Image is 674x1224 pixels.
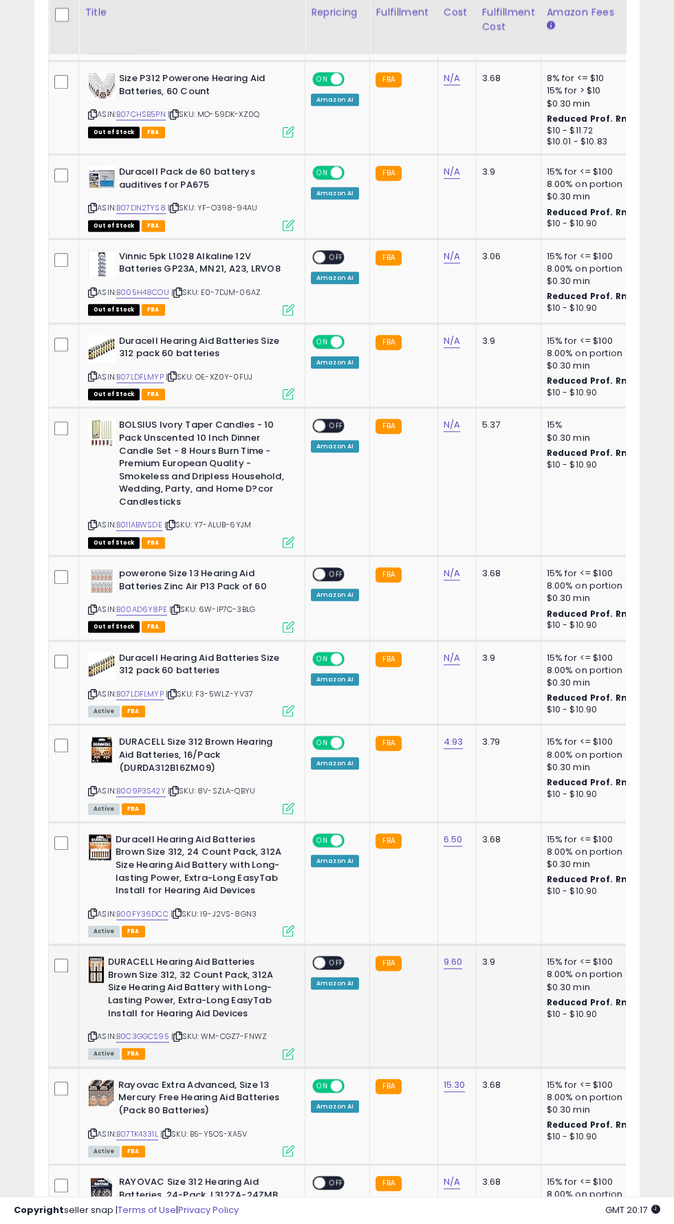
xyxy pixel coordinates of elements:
a: N/A [444,651,460,665]
div: Amazon AI [311,757,359,769]
b: Reduced Prof. Rng. [547,1119,637,1130]
a: N/A [444,1175,460,1189]
div: Amazon Fees [547,6,666,20]
b: Duracell Hearing Aid Batteries Size 312 pack 60 batteries [119,652,286,681]
span: | SKU: Y7-ALUB-6YJM [164,519,251,530]
span: All listings currently available for purchase on Amazon [88,1146,120,1157]
img: 41ZNJKhmBYL._SL40_.jpg [88,736,116,763]
span: FBA [142,537,165,549]
b: Vinnic 5pk L1028 Alkaline 12V Batteries GP23A, MN21, A23, LRVO8 [119,250,286,279]
div: 15% for <= $100 [547,956,661,968]
div: 5.37 [482,419,530,431]
div: 15% for > $10 [547,85,661,97]
div: 8.00% on portion > $100 [547,968,661,981]
div: 15% for <= $100 [547,833,661,846]
span: FBA [122,1048,145,1060]
span: 2025-10-12 20:17 GMT [605,1203,660,1216]
div: $0.30 min [547,275,661,287]
div: Amazon AI [311,272,359,284]
div: 15% for <= $100 [547,1176,661,1188]
b: Size P312 Powerone Hearing Aid Batteries, 60 Count [119,72,286,101]
b: Reduced Prof. Rng. [547,776,637,788]
a: B0C3GGCS95 [116,1031,169,1042]
small: FBA [376,833,401,849]
b: DURACELL Size 312 Brown Hearing Aid Batteries, 16/Pack (DURDA312B16ZM09) [119,736,286,778]
span: All listings currently available for purchase on Amazon [88,1048,120,1060]
a: B00FY36DCC [116,908,168,920]
div: $10 - $10.90 [547,303,661,314]
strong: Copyright [14,1203,64,1216]
small: FBA [376,166,401,181]
span: OFF [343,834,365,846]
a: B07LDFLMYP [116,371,164,383]
img: 41gHOKZrtML._SL40_.jpg [88,166,116,188]
b: Reduced Prof. Rng. [547,206,637,218]
a: N/A [444,250,460,263]
b: Reduced Prof. Rng. [547,113,637,124]
div: 8.00% on portion > $100 [547,846,661,858]
span: All listings currently available for purchase on Amazon [88,803,120,815]
div: 3.9 [482,166,530,178]
div: seller snap | | [14,1204,239,1217]
div: Fulfillment [376,6,431,20]
img: 41AUO-ncH5L._SL40_.jpg [88,250,116,278]
div: ASIN: [88,72,294,136]
span: All listings that are currently out of stock and unavailable for purchase on Amazon [88,304,140,316]
b: Rayovac Extra Advanced, Size 13 Mercury Free Hearing Aid Batteries (Pack 80 Batteries) [118,1079,285,1121]
div: $0.30 min [547,677,661,689]
small: FBA [376,736,401,751]
small: FBA [376,567,401,582]
span: FBA [122,706,145,717]
div: ASIN: [88,736,294,812]
div: Amazon AI [311,673,359,686]
div: $0.30 min [547,761,661,774]
small: FBA [376,250,401,265]
div: 8% for <= $10 [547,72,661,85]
span: All listings that are currently out of stock and unavailable for purchase on Amazon [88,621,140,633]
a: B009P3S42Y [116,785,166,797]
div: Cost [444,6,470,20]
a: Privacy Policy [178,1203,239,1216]
div: Fulfillment Cost [482,6,535,34]
a: B07DN2TYS8 [116,202,166,214]
b: Reduced Prof. Rng. [547,873,637,885]
span: ON [314,653,331,664]
div: $0.30 min [547,360,661,372]
b: Reduced Prof. Rng. [547,692,637,703]
div: 8.00% on portion > $100 [547,178,661,190]
div: $10 - $10.90 [547,886,661,897]
b: Reduced Prof. Rng. [547,996,637,1008]
span: | SKU: OE-XZ0Y-0FUJ [166,371,252,382]
span: | SKU: YF-O398-94AU [168,202,257,213]
b: Duracell Hearing Aid Batteries Brown Size 312, 24 Count Pack, 312A Size Hearing Aid Battery with ... [116,833,283,901]
div: 15% for <= $100 [547,567,661,580]
div: ASIN: [88,166,294,230]
a: 6.50 [444,833,463,846]
img: 51boUIEg+EL._SL40_.jpg [88,419,116,446]
img: 51A1qWxiG2L._SL40_.jpg [88,833,112,861]
small: FBA [376,1176,401,1191]
span: All listings currently available for purchase on Amazon [88,926,120,937]
div: $10 - $10.90 [547,1009,661,1020]
img: 51wi-XPF7eL._SL40_.jpg [88,72,116,100]
b: powerone Size 13 Hearing Aid Batteries Zinc Air P13 Pack of 60 [119,567,286,596]
div: Amazon AI [311,1100,359,1113]
div: 3.68 [482,1079,530,1091]
span: OFF [343,1080,365,1091]
span: All listings that are currently out of stock and unavailable for purchase on Amazon [88,220,140,232]
b: Reduced Prof. Rng. [547,375,637,386]
span: FBA [122,803,145,815]
a: B005H48COU [116,287,169,298]
div: $10 - $10.90 [547,387,661,399]
span: FBA [142,220,165,232]
b: Reduced Prof. Rng. [547,608,637,620]
div: Amazon AI [311,187,359,199]
small: FBA [376,72,401,87]
div: 8.00% on portion > $100 [547,664,661,677]
span: | SKU: MO-59DK-XZ0Q [168,109,259,120]
span: | SKU: 8V-SZLA-QBYU [168,785,255,796]
span: All listings that are currently out of stock and unavailable for purchase on Amazon [88,389,140,400]
small: FBA [376,335,401,350]
span: OFF [325,251,347,263]
b: BOLSIUS Ivory Taper Candles - 10 Pack Unscented 10 Inch Dinner Candle Set - 8 Hours Burn Time - P... [119,419,286,512]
